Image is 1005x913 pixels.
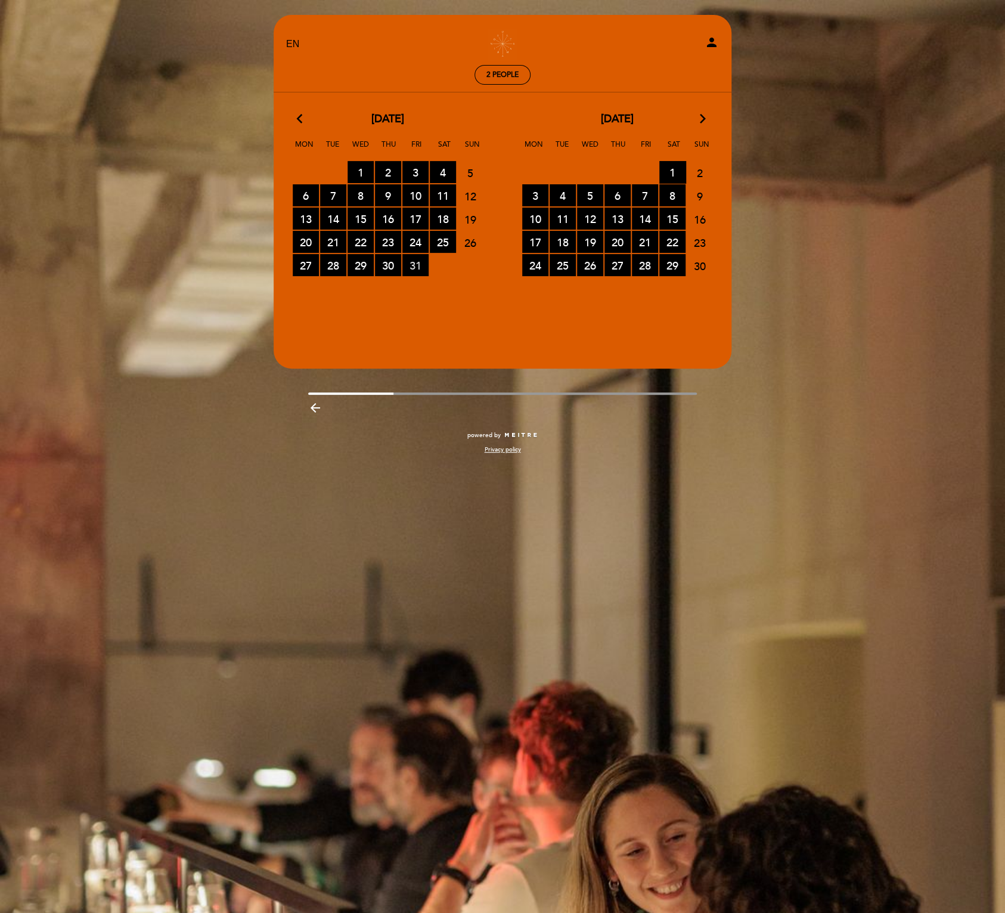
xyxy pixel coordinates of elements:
span: Fri [405,138,429,160]
span: Wed [349,138,373,160]
span: 10 [522,208,548,230]
span: Sat [433,138,457,160]
img: MEITRE [504,432,538,438]
i: person [705,35,719,49]
span: 7 [632,184,658,206]
span: 4 [430,161,456,183]
span: 27 [293,254,319,276]
span: 15 [659,208,685,230]
span: 2 people [486,70,519,79]
span: 13 [293,208,319,230]
span: 8 [659,184,685,206]
span: Sun [461,138,485,160]
span: 18 [550,231,576,253]
span: 17 [402,208,429,230]
span: Mon [293,138,317,160]
span: Tue [550,138,574,160]
span: 21 [632,231,658,253]
span: 19 [457,208,483,230]
span: 30 [687,255,713,277]
span: Tue [321,138,345,160]
span: Wed [578,138,602,160]
span: Thu [606,138,630,160]
a: powered by [467,431,538,440]
span: 28 [320,254,346,276]
span: 23 [687,231,713,253]
span: Fri [634,138,658,160]
span: 21 [320,231,346,253]
span: 9 [687,185,713,207]
span: 29 [348,254,374,276]
a: Privacy policy [484,445,520,454]
span: 26 [577,254,603,276]
span: 14 [320,208,346,230]
span: 6 [604,184,631,206]
span: 3 [402,161,429,183]
span: 25 [550,254,576,276]
span: 24 [402,231,429,253]
span: 20 [293,231,319,253]
span: 11 [430,184,456,206]
span: 14 [632,208,658,230]
span: Thu [377,138,401,160]
span: 19 [577,231,603,253]
span: 25 [430,231,456,253]
span: 2 [687,162,713,184]
a: Ultramarinos [428,28,577,61]
span: Sun [690,138,714,160]
span: 7 [320,184,346,206]
span: powered by [467,431,501,440]
span: 27 [604,254,631,276]
span: 12 [457,185,483,207]
span: 4 [550,184,576,206]
span: 26 [457,231,483,253]
i: arrow_forward_ios [697,112,708,127]
span: [DATE] [601,112,634,127]
span: 15 [348,208,374,230]
span: 5 [457,162,483,184]
span: 24 [522,254,548,276]
span: 2 [375,161,401,183]
span: 1 [659,161,685,183]
span: 1 [348,161,374,183]
span: 6 [293,184,319,206]
span: 5 [577,184,603,206]
span: 16 [687,208,713,230]
span: 11 [550,208,576,230]
span: 29 [659,254,685,276]
span: 3 [522,184,548,206]
span: 22 [348,231,374,253]
span: 12 [577,208,603,230]
span: 13 [604,208,631,230]
span: 31 [402,254,429,276]
span: 9 [375,184,401,206]
span: 18 [430,208,456,230]
span: Sat [662,138,686,160]
span: 28 [632,254,658,276]
span: 20 [604,231,631,253]
span: 10 [402,184,429,206]
span: [DATE] [371,112,404,127]
span: 23 [375,231,401,253]
i: arrow_back_ios [297,112,308,127]
span: 17 [522,231,548,253]
span: Mon [522,138,546,160]
span: 22 [659,231,685,253]
i: arrow_backward [308,401,322,415]
span: 16 [375,208,401,230]
span: 30 [375,254,401,276]
span: 8 [348,184,374,206]
button: person [705,35,719,54]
